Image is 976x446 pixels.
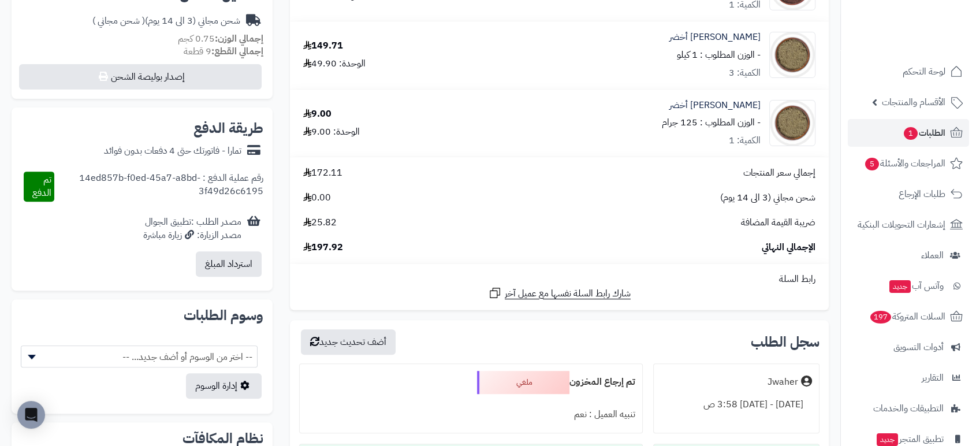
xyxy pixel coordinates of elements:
a: المراجعات والأسئلة5 [848,150,969,177]
div: 149.71 [303,39,343,53]
span: أدوات التسويق [893,339,944,355]
div: رابط السلة [295,273,824,286]
div: رقم عملية الدفع : 14ed857b-f0ed-45a7-a8bd-3f49d26c6195 [54,172,263,202]
span: جديد [877,433,898,446]
div: Open Intercom Messenger [17,401,45,429]
span: 1 [904,127,918,140]
span: وآتس آب [888,278,944,294]
span: السلات المتروكة [869,309,945,325]
span: 197 [870,311,891,324]
h2: نظام المكافآت [21,432,263,445]
a: شارك رابط السلة نفسها مع عميل آخر [488,286,631,300]
small: - الوزن المطلوب : 1 كيلو [677,48,761,62]
a: السلات المتروكة197 [848,303,969,330]
small: 9 قطعة [184,44,263,58]
div: الوحدة: 9.00 [303,125,360,139]
button: أضف تحديث جديد [301,329,396,355]
a: لوحة التحكم [848,58,969,86]
span: -- اختر من الوسوم أو أضف جديد... -- [21,346,257,368]
a: العملاء [848,241,969,269]
a: [PERSON_NAME] أخضر [669,31,761,44]
div: الوحدة: 49.90 [303,57,366,70]
a: إدارة الوسوم [186,373,262,399]
span: 5 [865,158,879,170]
span: ( شحن مجاني ) [92,14,145,28]
a: الطلبات1 [848,119,969,147]
div: Jwaher [768,376,798,389]
strong: إجمالي الوزن: [215,32,263,46]
h3: سجل الطلب [751,335,819,349]
div: ملغي [477,371,569,394]
span: 25.82 [303,216,337,229]
button: إصدار بوليصة الشحن [19,64,262,90]
div: شحن مجاني (3 الى 14 يوم) [92,14,240,28]
h2: وسوم الطلبات [21,309,263,322]
a: طلبات الإرجاع [848,180,969,208]
div: تمارا - فاتورتك حتى 4 دفعات بدون فوائد [104,144,241,158]
span: 172.11 [303,166,342,180]
a: وآتس آبجديد [848,272,969,300]
span: المراجعات والأسئلة [864,155,945,172]
div: الكمية: 3 [729,66,761,80]
a: [PERSON_NAME] أخضر [669,99,761,112]
button: استرداد المبلغ [196,251,262,277]
span: تم الدفع [32,173,51,200]
span: ضريبة القيمة المضافة [741,216,815,229]
span: لوحة التحكم [903,64,945,80]
span: -- اختر من الوسوم أو أضف جديد... -- [21,345,258,367]
b: تم إرجاع المخزون [569,375,635,389]
span: الأقسام والمنتجات [882,94,945,110]
span: إجمالي سعر المنتجات [743,166,815,180]
img: 1728018264-Mushat%20Green-90x90.jpg [770,100,815,146]
span: 197.92 [303,241,343,254]
span: التطبيقات والخدمات [873,400,944,417]
small: - الوزن المطلوب : 125 جرام [662,116,761,129]
a: إشعارات التحويلات البنكية [848,211,969,239]
span: جديد [889,280,911,293]
small: 0.75 كجم [178,32,263,46]
span: شحن مجاني (3 الى 14 يوم) [720,191,815,205]
span: شارك رابط السلة نفسها مع عميل آخر [505,287,631,300]
h2: طريقة الدفع [193,121,263,135]
span: الطلبات [903,125,945,141]
span: الإجمالي النهائي [762,241,815,254]
div: مصدر الطلب :تطبيق الجوال [143,215,241,242]
img: 1728018264-Mushat%20Green-90x90.jpg [770,32,815,78]
a: التطبيقات والخدمات [848,395,969,422]
div: مصدر الزيارة: زيارة مباشرة [143,229,241,242]
span: 0.00 [303,191,331,205]
a: التقارير [848,364,969,392]
span: التقارير [922,370,944,386]
div: [DATE] - [DATE] 3:58 ص [661,393,812,416]
div: 9.00 [303,107,331,121]
img: logo-2.png [897,31,965,55]
div: الكمية: 1 [729,134,761,147]
a: أدوات التسويق [848,333,969,361]
span: إشعارات التحويلات البنكية [858,217,945,233]
span: العملاء [921,247,944,263]
strong: إجمالي القطع: [211,44,263,58]
div: تنبيه العميل : نعم [307,403,635,426]
span: طلبات الإرجاع [899,186,945,202]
